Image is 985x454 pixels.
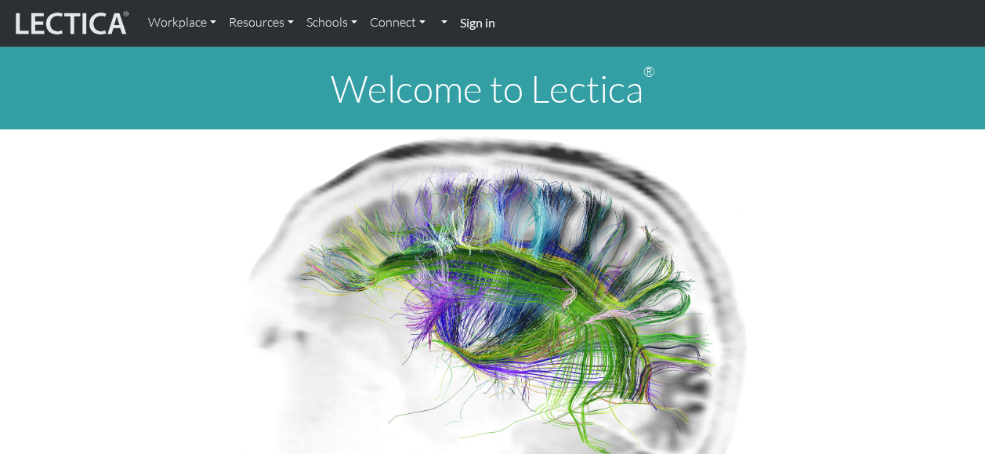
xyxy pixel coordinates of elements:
[223,6,300,39] a: Resources
[364,6,432,39] a: Connect
[454,6,502,40] a: Sign in
[460,15,495,30] strong: Sign in
[643,63,655,80] sup: ®
[142,6,223,39] a: Workplace
[331,65,643,111] font: Welcome to Lectica
[300,6,364,39] a: Schools
[12,9,129,38] img: lecticalive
